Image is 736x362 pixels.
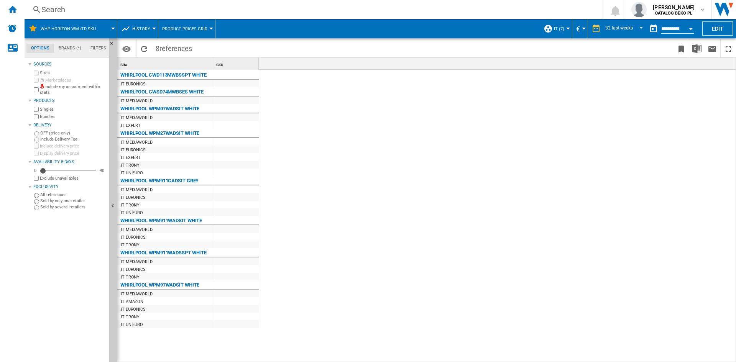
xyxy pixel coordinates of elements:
span: € [576,25,580,33]
div: € [576,19,584,38]
input: Sold by only one retailer [34,199,39,204]
span: 8 [152,39,196,56]
div: Search [41,4,583,15]
label: Display delivery price [40,151,106,156]
input: All references [34,193,39,198]
md-select: REPORTS.WIZARD.STEPS.REPORT.STEPS.REPORT_OPTIONS.PERIOD: 32 last weeks [605,23,646,35]
label: Include delivery price [40,143,106,149]
button: Edit [702,21,733,36]
button: Maximize [721,39,736,57]
div: IT TRONY [121,274,140,281]
div: IT EURONICS [121,234,146,241]
div: IT TRONY [121,201,140,209]
div: Sort None [119,58,213,70]
div: IT EXPERT [121,122,141,129]
label: Marketplaces [40,77,106,83]
input: Display delivery price [34,176,39,181]
div: WHIRLPOOL WPM07WADSIT WHITE [120,104,199,113]
img: mysite-not-bg-18x18.png [40,84,44,88]
input: Display delivery price [34,151,39,156]
button: IT (7) [554,19,568,38]
span: Site [120,63,127,67]
button: Bookmark this report [674,39,689,57]
input: Singles [34,107,39,112]
button: WHP Horizon WM+TD SKU [41,19,103,38]
div: IT MEDIAWORLD [121,290,153,298]
div: IT TRONY [121,313,140,321]
button: Product prices grid [162,19,211,38]
span: IT (7) [554,26,564,31]
input: Include my assortment within stats [34,85,39,95]
span: SKU [216,63,223,67]
div: Delivery [33,122,106,128]
div: IT (7) [544,19,568,38]
md-tab-item: Brands (*) [54,44,86,53]
img: alerts-logo.svg [8,24,17,33]
button: Download in Excel [689,39,705,57]
div: IT MEDIAWORLD [121,114,153,122]
div: 0 [32,168,38,174]
label: Bundles [40,114,106,120]
div: WHIRLPOOL WPM27WADSIT WHITE [120,129,199,138]
div: Availability 5 Days [33,159,106,165]
label: Sold by only one retailer [40,198,106,204]
div: IT TRONY [121,241,140,249]
input: Marketplaces [34,78,39,83]
div: 32 last weeks [605,25,633,31]
div: Exclusivity [33,184,106,190]
div: WHIRLPOOL WPM97WADSIT WHITE [120,280,199,290]
div: WHIRLPOOL WPM911GADSIT GREY [120,176,199,185]
div: IT MEDIAWORLD [121,186,153,194]
div: IT EURONICS [121,266,146,274]
div: IT MEDIAWORLD [121,226,153,234]
label: Singles [40,106,106,112]
div: Sources [33,61,106,67]
label: Include my assortment within stats [40,84,106,96]
div: IT MEDIAWORLD [121,139,153,146]
span: Product prices grid [162,26,207,31]
span: WHP Horizon WM+TD SKU [41,26,96,31]
label: Sites [40,70,106,76]
label: Sold by several retailers [40,204,106,210]
input: OFF (price only) [34,131,39,136]
div: IT EURONICS [121,306,146,313]
input: Sold by several retailers [34,205,39,210]
div: IT EURONICS [121,194,146,201]
div: IT EURONICS [121,146,146,154]
div: WHIRLPOOL CWD113MWBSSPT WHITE [120,70,207,80]
md-menu: Currency [572,19,588,38]
button: Options [119,42,134,56]
div: SKU Sort None [215,58,259,70]
div: Site Sort None [119,58,213,70]
div: WHIRLPOOL WPM911WADSSPT WHITE [120,248,207,257]
label: All references [40,192,106,198]
label: Exclude unavailables [40,175,106,181]
input: Include delivery price [34,144,39,149]
div: IT UNIEURO [121,209,143,217]
span: History [132,26,150,31]
span: [PERSON_NAME] [653,3,695,11]
div: IT UNIEURO [121,169,143,177]
img: excel-24x24.png [692,44,701,53]
input: Include Delivery Fee [34,138,39,143]
div: History [121,19,154,38]
span: references [159,44,192,52]
div: IT UNIEURO [121,321,143,329]
div: IT EURONICS [121,80,146,88]
div: IT EXPERT [121,154,141,162]
img: profile.jpg [631,2,647,17]
div: IT TRONY [121,162,140,169]
md-tab-item: Filters [86,44,111,53]
b: CATALOG BEKO PL [655,11,692,16]
button: Send this report by email [705,39,720,57]
div: Products [33,98,106,104]
button: History [132,19,154,38]
div: WHIRLPOOL CWSD74MWBSES WHITE [120,87,204,97]
div: IT MEDIAWORLD [121,97,153,105]
div: Sort None [215,58,259,70]
label: OFF (price only) [40,130,106,136]
input: Bundles [34,114,39,119]
input: Sites [34,70,39,75]
button: Open calendar [684,21,698,34]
